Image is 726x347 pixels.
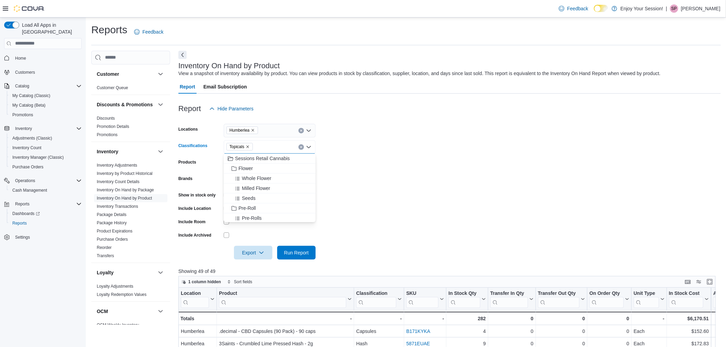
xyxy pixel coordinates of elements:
[284,249,309,256] span: Run Report
[538,327,585,335] div: 0
[12,82,82,90] span: Catalog
[224,193,316,203] button: Seeds
[97,323,139,327] a: OCM Weekly Inventory
[91,161,170,263] div: Inventory
[589,290,629,308] button: On Order Qty
[181,327,214,335] div: Humberlea
[567,5,588,12] span: Feedback
[12,93,50,98] span: My Catalog (Classic)
[242,215,262,222] span: Pre-Rolls
[669,290,709,308] button: In Stock Cost
[670,4,678,13] div: Samuel Panzeca
[97,253,114,258] a: Transfers
[97,245,112,250] a: Reorder
[97,85,128,90] a: Customer Queue
[91,23,127,37] h1: Reports
[15,178,35,183] span: Operations
[10,92,53,100] a: My Catalog (Classic)
[97,292,147,297] a: Loyalty Redemption Values
[97,171,153,176] a: Inventory by Product Historical
[235,155,290,162] span: Sessions Retail Cannabis
[10,219,82,227] span: Reports
[156,147,165,156] button: Inventory
[10,163,82,171] span: Purchase Orders
[406,290,438,308] div: SKU URL
[97,308,108,315] h3: OCM
[97,269,114,276] h3: Loyalty
[97,71,155,77] button: Customer
[12,124,82,133] span: Inventory
[224,203,316,213] button: Pre-Roll
[179,278,224,286] button: 1 column hidden
[298,144,304,150] button: Clear input
[234,246,272,260] button: Export
[10,153,67,161] a: Inventory Manager (Classic)
[12,200,82,208] span: Reports
[97,269,155,276] button: Loyalty
[251,128,255,132] button: Remove Humberlea from selection in this group
[224,164,316,173] button: Flower
[12,68,38,76] a: Customers
[12,200,32,208] button: Reports
[406,314,444,323] div: -
[97,187,154,193] span: Inventory On Hand by Package
[178,219,206,225] label: Include Room
[97,212,127,217] a: Package Details
[12,82,32,90] button: Catalog
[188,279,221,285] span: 1 column hidden
[97,132,118,137] span: Promotions
[669,290,703,308] div: In Stock Cost
[224,183,316,193] button: Milled Flower
[97,163,137,168] a: Inventory Adjustments
[97,196,152,201] a: Inventory On Hand by Product
[12,54,29,62] a: Home
[12,220,27,226] span: Reports
[634,327,665,335] div: Each
[180,80,195,94] span: Report
[10,101,82,109] span: My Catalog (Beta)
[178,232,211,238] label: Include Archived
[15,56,26,61] span: Home
[448,290,480,297] div: In Stock Qty
[1,67,84,77] button: Customers
[621,4,664,13] p: Enjoy Your Session!
[97,124,129,129] span: Promotion Details
[7,218,84,228] button: Reports
[681,4,721,13] p: [PERSON_NAME]
[97,148,155,155] button: Inventory
[10,111,82,119] span: Promotions
[181,290,209,297] div: Location
[97,308,155,315] button: OCM
[238,165,253,172] span: Flower
[589,290,624,308] div: On Order Qty
[594,5,608,12] input: Dark Mode
[448,314,486,323] div: 282
[97,229,132,234] a: Product Expirations
[224,278,255,286] button: Sort fields
[156,307,165,315] button: OCM
[12,233,33,241] a: Settings
[589,290,624,297] div: On Order Qty
[224,154,316,164] button: Sessions Retail Cannabis
[10,101,48,109] a: My Catalog (Beta)
[10,210,43,218] a: Dashboards
[97,284,133,289] a: Loyalty Adjustments
[97,179,140,184] span: Inventory Count Details
[406,290,444,308] button: SKU
[12,145,42,151] span: Inventory Count
[178,176,192,181] label: Brands
[634,290,659,297] div: Unit Type
[97,101,155,108] button: Discounts & Promotions
[298,128,304,133] button: Clear input
[178,268,721,275] p: Showing 49 of 49
[1,81,84,91] button: Catalog
[10,111,36,119] a: Promotions
[277,246,316,260] button: Run Report
[97,204,138,209] span: Inventory Transactions
[97,179,140,184] a: Inventory Count Details
[91,321,170,332] div: OCM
